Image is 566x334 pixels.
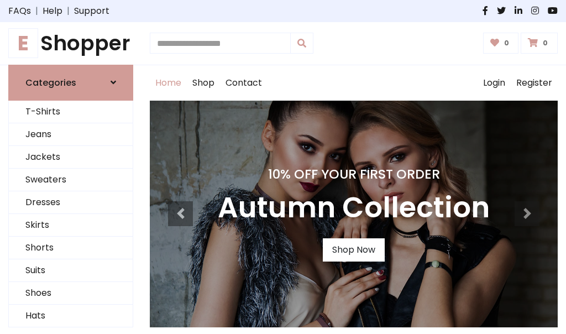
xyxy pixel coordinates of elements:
[323,238,385,262] a: Shop Now
[8,65,133,101] a: Categories
[9,305,133,327] a: Hats
[8,31,133,56] h1: Shopper
[9,259,133,282] a: Suits
[43,4,62,18] a: Help
[501,38,512,48] span: 0
[62,4,74,18] span: |
[9,146,133,169] a: Jackets
[8,4,31,18] a: FAQs
[74,4,109,18] a: Support
[9,282,133,305] a: Shoes
[150,65,187,101] a: Home
[220,65,268,101] a: Contact
[218,166,490,182] h4: 10% Off Your First Order
[9,101,133,123] a: T-Shirts
[540,38,551,48] span: 0
[9,214,133,237] a: Skirts
[9,123,133,146] a: Jeans
[483,33,519,54] a: 0
[521,33,558,54] a: 0
[8,28,38,58] span: E
[9,169,133,191] a: Sweaters
[478,65,511,101] a: Login
[9,191,133,214] a: Dresses
[187,65,220,101] a: Shop
[511,65,558,101] a: Register
[9,237,133,259] a: Shorts
[8,31,133,56] a: EShopper
[25,77,76,88] h6: Categories
[218,191,490,225] h3: Autumn Collection
[31,4,43,18] span: |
